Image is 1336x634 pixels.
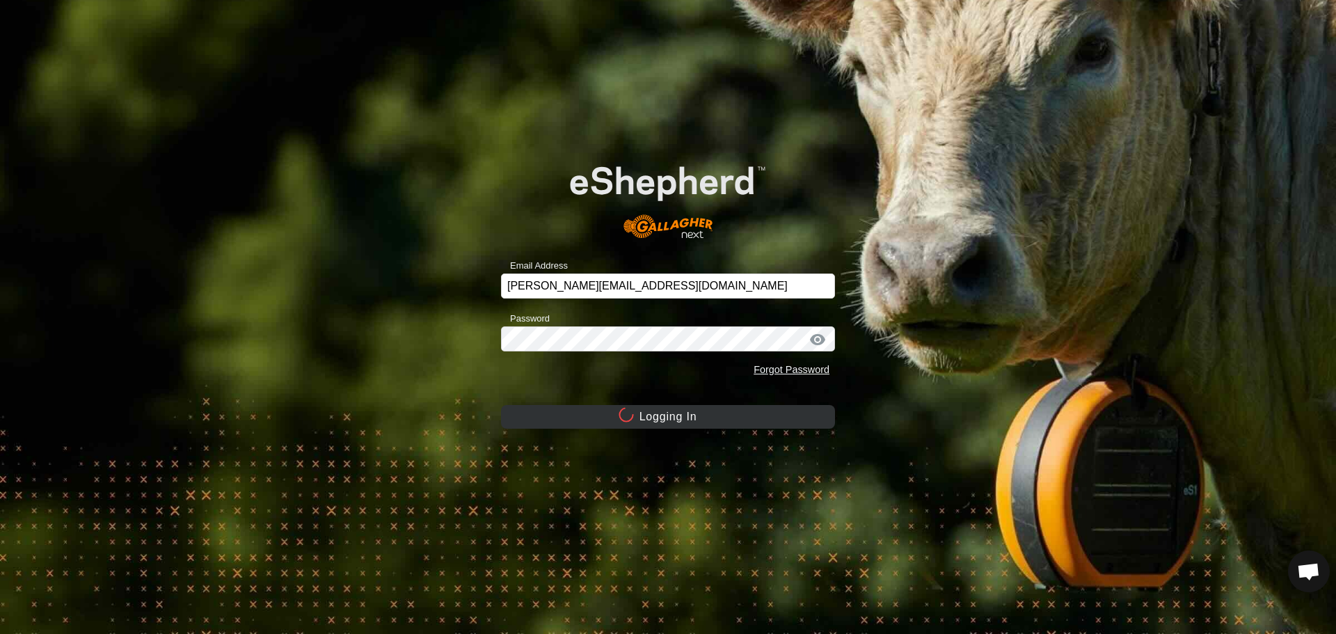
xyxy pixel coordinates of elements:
label: Email Address [501,259,568,273]
button: Logging In [501,405,835,429]
input: Email Address [501,274,835,299]
img: E-shepherd Logo [534,138,802,253]
a: Forgot Password [754,364,829,375]
label: Password [501,312,550,326]
div: Open chat [1288,550,1330,592]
